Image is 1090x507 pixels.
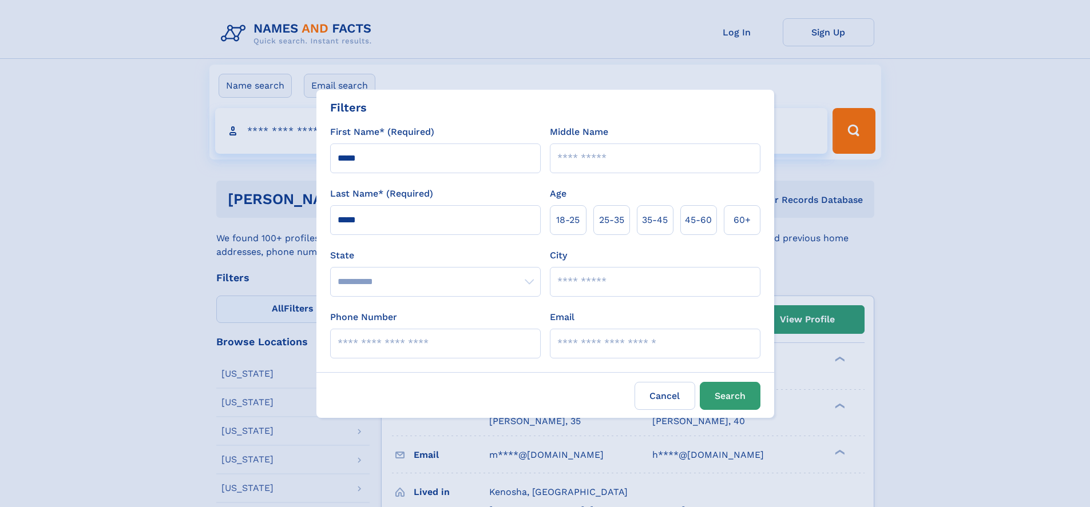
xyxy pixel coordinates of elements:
[550,125,608,139] label: Middle Name
[330,249,541,262] label: State
[734,213,751,227] span: 60+
[550,187,566,201] label: Age
[330,125,434,139] label: First Name* (Required)
[599,213,624,227] span: 25‑35
[550,310,574,324] label: Email
[700,382,760,410] button: Search
[642,213,668,227] span: 35‑45
[550,249,567,262] label: City
[330,99,367,116] div: Filters
[330,187,433,201] label: Last Name* (Required)
[330,310,397,324] label: Phone Number
[556,213,580,227] span: 18‑25
[635,382,695,410] label: Cancel
[685,213,712,227] span: 45‑60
